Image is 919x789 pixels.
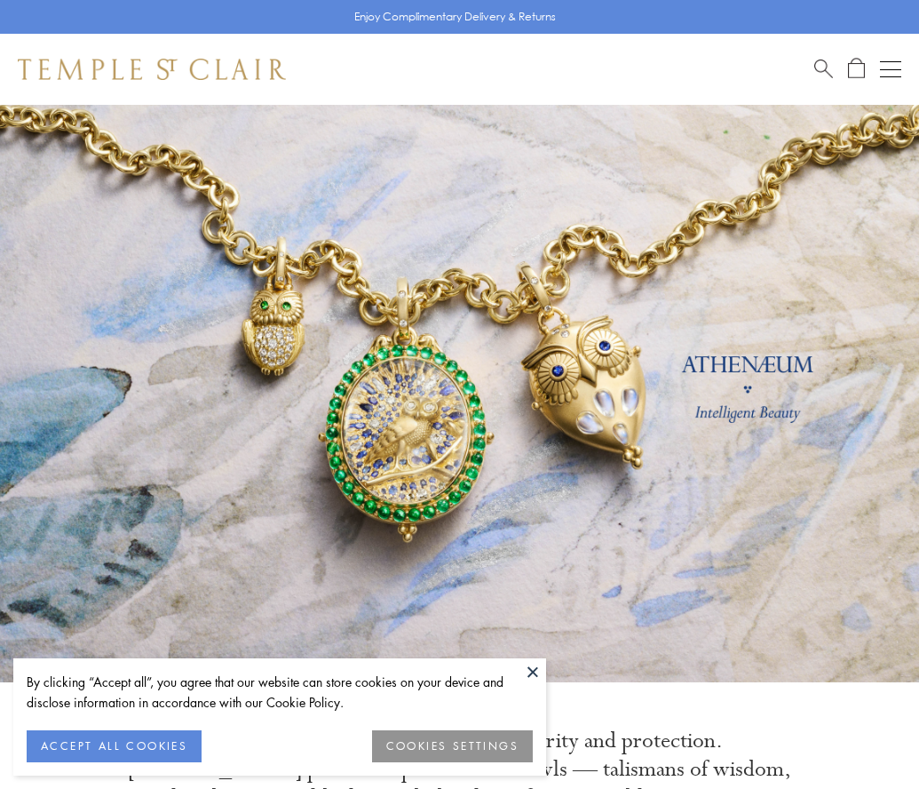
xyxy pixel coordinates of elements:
[814,58,833,80] a: Search
[848,58,865,80] a: Open Shopping Bag
[18,59,286,80] img: Temple St. Clair
[27,672,533,713] div: By clicking “Accept all”, you agree that our website can store cookies on your device and disclos...
[354,8,556,26] p: Enjoy Complimentary Delivery & Returns
[880,59,901,80] button: Open navigation
[372,730,533,762] button: COOKIES SETTINGS
[27,730,202,762] button: ACCEPT ALL COOKIES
